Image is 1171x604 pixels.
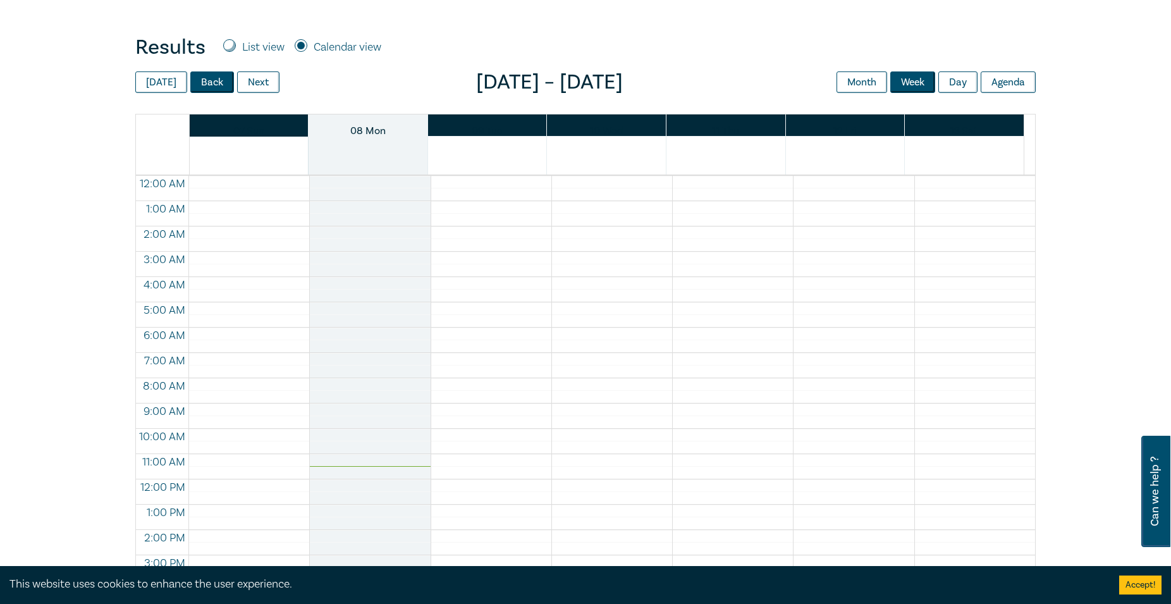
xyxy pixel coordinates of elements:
button: Back [190,71,234,93]
span: 10:00 AM [136,429,188,444]
button: Agenda [981,71,1036,93]
button: Next [237,71,279,93]
button: 12 Fri [833,124,857,139]
span: 1:00 AM [143,202,188,216]
span: 2:00 AM [140,227,188,242]
button: Day [938,71,978,93]
label: Calendar view [314,39,381,56]
button: Month [837,71,887,93]
button: [DATE] [135,71,187,93]
span: [DATE] – [DATE] [279,70,819,95]
button: 09 Tue [472,124,503,139]
button: 08 Mon [350,124,386,139]
span: 1:00 PM [144,505,188,520]
span: 12:00 PM [137,480,188,495]
span: 10 Wed [590,125,623,137]
span: 4:00 AM [140,278,188,292]
span: 2:00 PM [141,531,188,545]
span: 9:00 AM [140,404,188,419]
span: 07 Sun [233,125,264,137]
span: 08 Mon [350,125,386,137]
button: Accept cookies [1119,576,1162,595]
span: 3:00 AM [140,252,188,267]
span: Can we help ? [1149,443,1161,539]
button: 11 Thu [712,124,739,139]
span: 6:00 AM [140,328,188,343]
span: 11:00 AM [139,455,188,469]
button: 07 Sun [233,124,264,139]
h4: Results [135,35,205,60]
button: Week [890,71,935,93]
div: This website uses cookies to enhance the user experience. [9,576,1100,593]
span: 12 Fri [833,125,857,137]
span: 8:00 AM [140,379,188,393]
span: 3:00 PM [141,556,188,570]
button: 13 Sat [950,124,978,139]
span: 12:00 AM [137,176,188,191]
span: 09 Tue [472,125,503,137]
span: 5:00 AM [140,303,188,317]
button: 10 Wed [590,124,623,139]
span: 13 Sat [950,125,978,137]
span: 7:00 AM [141,354,188,368]
label: List view [242,39,285,56]
span: 11 Thu [712,125,739,137]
